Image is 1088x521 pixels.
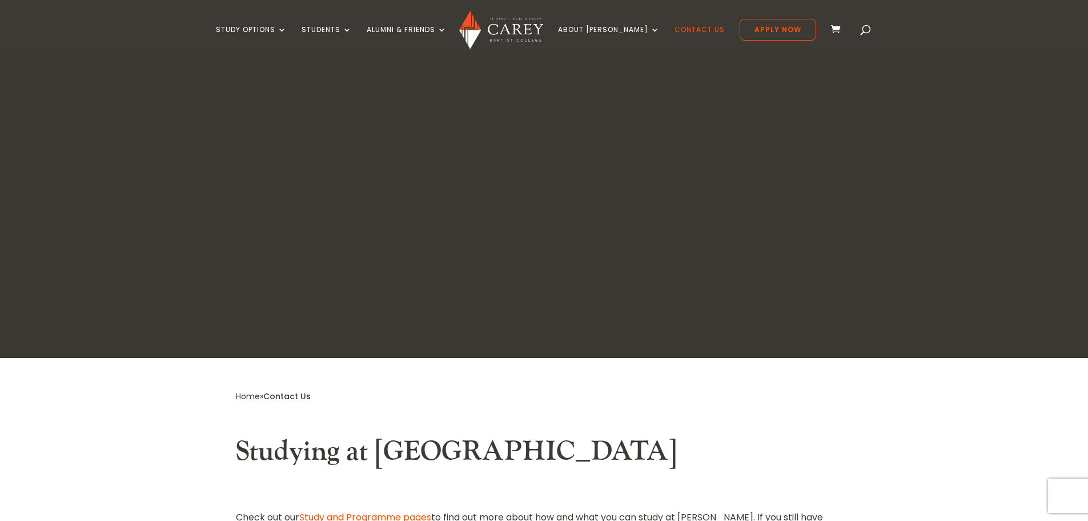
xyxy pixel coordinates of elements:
span: Contact Us [263,391,311,402]
h2: Studying at [GEOGRAPHIC_DATA] [236,435,853,474]
a: Alumni & Friends [367,26,447,53]
a: About [PERSON_NAME] [558,26,660,53]
a: Study Options [216,26,287,53]
a: Contact Us [675,26,725,53]
span: » [236,391,311,402]
a: Apply Now [740,19,816,41]
img: Carey Baptist College [459,11,543,49]
a: Students [302,26,352,53]
a: Home [236,391,260,402]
